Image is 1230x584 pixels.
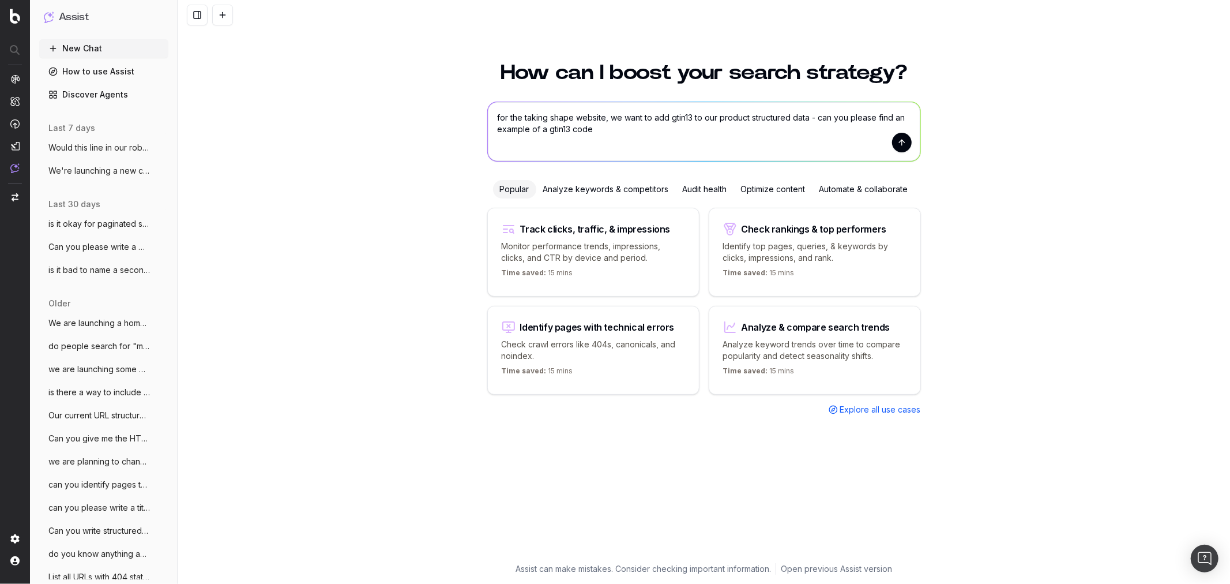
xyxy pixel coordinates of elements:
[10,163,20,173] img: Assist
[502,241,685,264] p: Monitor performance trends, impressions, clicks, and CTR by device and period.
[813,180,915,199] div: Automate & collaborate
[44,9,164,25] button: Assist
[39,429,168,448] button: Can you give me the HTML code for an ind
[48,122,95,134] span: last 7 days
[48,317,150,329] span: We are launching a homewares collection
[723,268,768,277] span: Time saved:
[723,366,795,380] p: 15 mins
[48,364,150,375] span: we are launching some plus size adaptive
[39,62,168,81] a: How to use Assist
[781,563,892,575] a: Open previous Assist version
[39,545,168,563] button: do you know anything about AI news?
[39,261,168,279] button: is it bad to name a second iteration of
[502,366,547,375] span: Time saved:
[10,141,20,151] img: Studio
[487,62,921,83] h1: How can I boost your search strategy?
[742,323,890,332] div: Analyze & compare search trends
[39,85,168,104] a: Discover Agents
[48,142,150,154] span: Would this line in our robots.txt preven
[48,298,70,309] span: older
[48,525,150,537] span: Can you write structured data for this p
[502,366,573,380] p: 15 mins
[723,241,906,264] p: Identify top pages, queries, & keywords by clicks, impressions, and rank.
[10,534,20,544] img: Setting
[48,502,150,514] span: can you please write a title tag for a n
[840,404,921,415] span: Explore all use cases
[48,165,150,177] span: We're launching a new category page for
[39,406,168,425] button: Our current URL structure for pages beyo
[734,180,813,199] div: Optimize content
[536,180,676,199] div: Analyze keywords & competitors
[39,337,168,355] button: do people search for "modal" when lookin
[48,199,100,210] span: last 30 days
[48,479,150,491] span: can you identify pages that have had sig
[39,215,168,233] button: is it okay for paginated search pages to
[39,476,168,494] button: can you identify pages that have had sig
[39,360,168,379] button: we are launching some plus size adaptive
[48,218,150,230] span: is it okay for paginated search pages to
[502,268,547,277] span: Time saved:
[39,452,168,471] button: we are planning to change our category p
[39,238,168,256] button: Can you please write a URL, H1, title ta
[48,433,150,444] span: Can you give me the HTML code for an ind
[516,563,771,575] p: Assist can make mistakes. Consider checking important information.
[48,571,150,583] span: List all URLs with 404 status code from
[12,193,18,201] img: Switch project
[520,323,675,332] div: Identify pages with technical errors
[488,102,920,161] textarea: for the taking shape website, we want to add gtin13 to our product structured data - can you plea...
[742,224,887,234] div: Check rankings & top performers
[39,138,168,157] button: Would this line in our robots.txt preven
[502,339,685,362] p: Check crawl errors like 404s, canonicals, and noindex.
[59,9,89,25] h1: Assist
[44,12,54,23] img: Assist
[1191,545,1218,572] div: Open Intercom Messenger
[48,456,150,467] span: we are planning to change our category p
[48,387,150,398] span: is there a way to include all paginated
[723,339,906,362] p: Analyze keyword trends over time to compare popularity and detect seasonality shifts.
[829,404,921,415] a: Explore all use cases
[48,264,150,276] span: is it bad to name a second iteration of
[723,366,768,375] span: Time saved:
[676,180,734,199] div: Audit health
[10,9,20,24] img: Botify logo
[39,39,168,58] button: New Chat
[48,340,150,352] span: do people search for "modal" when lookin
[39,162,168,180] button: We're launching a new category page for
[48,241,150,253] span: Can you please write a URL, H1, title ta
[10,556,20,566] img: My account
[48,410,150,421] span: Our current URL structure for pages beyo
[520,224,671,234] div: Track clicks, traffic, & impressions
[39,499,168,517] button: can you please write a title tag for a n
[48,548,150,560] span: do you know anything about AI news?
[502,268,573,282] p: 15 mins
[493,180,536,199] div: Popular
[39,522,168,540] button: Can you write structured data for this p
[39,383,168,402] button: is there a way to include all paginated
[10,96,20,106] img: Intelligence
[10,119,20,129] img: Activation
[10,74,20,84] img: Analytics
[723,268,795,282] p: 15 mins
[39,314,168,332] button: We are launching a homewares collection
